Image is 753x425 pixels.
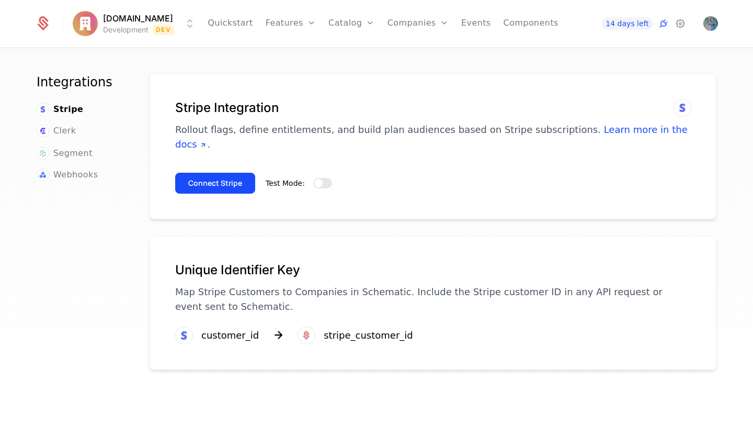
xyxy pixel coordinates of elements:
[103,25,149,35] div: Development
[175,285,691,314] p: Map Stripe Customers to Companies in Schematic. Include the Stripe customer ID in any API request...
[601,17,653,30] a: 14 days left
[53,125,76,137] span: Clerk
[37,147,93,160] a: Segment
[37,74,124,182] nav: Main
[201,328,259,343] div: customer_id
[657,17,670,30] a: Integrations
[703,16,718,31] img: Rahul Mavani
[37,74,124,91] h1: Integrations
[53,169,98,181] span: Webhooks
[703,16,718,31] button: Open user button
[266,179,305,187] span: Test Mode:
[53,147,93,160] span: Segment
[37,169,98,181] a: Webhooks
[103,12,173,25] span: [DOMAIN_NAME]
[73,11,98,36] img: ExpensoAi.com
[175,262,691,278] h1: Unique Identifier Key
[37,125,76,137] a: Clerk
[153,25,174,35] span: Dev
[37,103,83,116] a: Stripe
[324,328,413,343] div: stripe_customer_id
[175,173,255,194] button: Connect Stripe
[76,12,196,35] button: Select environment
[674,17,687,30] a: Settings
[175,99,691,116] h1: Stripe Integration
[53,103,83,116] span: Stripe
[175,122,691,152] p: Rollout flags, define entitlements, and build plan audiences based on Stripe subscriptions. .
